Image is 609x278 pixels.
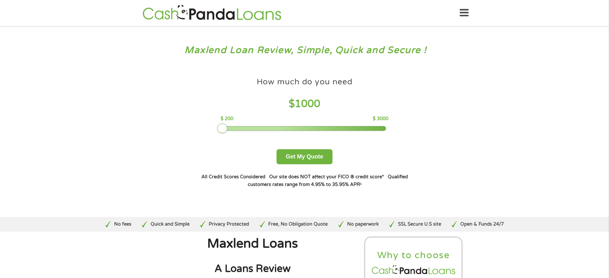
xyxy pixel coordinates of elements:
[460,221,504,228] p: Open & Funds 24/7
[221,97,388,111] h4: $
[398,221,441,228] p: SSL Secure U.S site
[268,221,328,228] p: Free, No Obligation Quote
[141,4,283,22] img: GetLoanNow Logo
[248,174,408,187] strong: Qualified customers rates range from 4.95% to 35.95% APR¹
[221,115,233,122] p: $ 200
[209,221,249,228] p: Privacy Protected
[207,236,298,251] span: Maxlend Loans
[295,98,320,110] span: 1000
[269,174,384,180] strong: Our site does NOT affect your FICO ® credit score*
[114,221,131,228] p: No fees
[201,174,265,180] strong: All Credit Scores Considered
[277,149,332,164] button: Get My Quote
[19,44,591,56] h3: Maxlend Loan Review, Simple, Quick and Secure !
[257,77,353,87] h4: How much do you need
[146,262,359,275] h2: A Loans Review
[151,221,190,228] p: Quick and Simple
[373,115,388,122] p: $ 3000
[347,221,379,228] p: No paperwork
[371,250,457,261] h2: Why to choose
